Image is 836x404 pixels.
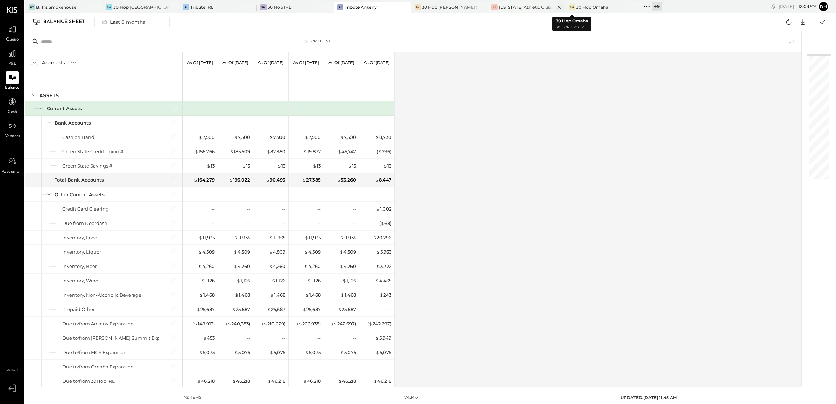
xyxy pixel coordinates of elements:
[340,349,344,355] span: $
[62,320,134,327] div: Due to/from Ankeny Expansion
[379,220,391,227] div: ( 68 )
[303,378,307,384] span: $
[232,306,236,312] span: $
[317,220,321,227] div: --
[282,220,285,227] div: --
[303,306,306,312] span: $
[369,321,373,326] span: $
[230,148,250,155] div: 185,509
[62,378,115,384] div: Due to/from 30Hop IRL
[270,349,274,355] span: $
[337,177,341,183] span: $
[234,134,238,140] span: $
[211,363,215,370] div: --
[818,1,829,12] button: Dh
[247,335,250,341] div: --
[113,4,169,10] div: 30 Hop [GEOGRAPHIC_DATA]
[338,148,356,155] div: 45,747
[62,263,97,270] div: Inventory, Beer
[375,177,391,183] div: 8,447
[499,4,551,10] div: [US_STATE] Athletic Club
[328,60,354,65] p: As of [DATE]
[234,263,250,270] div: 4,260
[305,292,321,298] div: 1,468
[272,278,276,283] span: $
[303,378,321,384] div: 46,218
[304,249,308,255] span: $
[415,4,421,10] div: 3H
[207,163,211,169] span: $
[55,177,104,183] div: Total Bank Accounts
[309,39,331,44] div: For Client
[267,148,285,155] div: 82,980
[236,278,240,283] span: $
[375,335,379,341] span: $
[341,292,345,298] span: $
[29,4,35,10] div: BT
[269,134,285,141] div: 7,500
[199,134,215,141] div: 7,500
[282,206,285,212] div: --
[569,4,575,10] div: 3H
[268,4,291,10] div: 30 Hop IRL
[8,61,16,67] span: P&L
[307,277,321,284] div: 1,126
[55,120,91,126] div: Bank Accounts
[364,60,390,65] p: As of [DATE]
[227,321,231,326] span: $
[39,92,59,99] div: ASSETS
[270,292,274,298] span: $
[556,24,588,30] p: 30 Hop Group
[376,263,391,270] div: 3,722
[345,4,377,10] div: Tribute Ankeny
[62,349,127,356] div: Due to/from MGS Expansion
[234,235,238,240] span: $
[266,177,270,183] span: $
[43,16,92,28] div: Balance Sheet
[270,292,285,298] div: 1,468
[62,220,107,227] div: Due from Doordash
[199,235,203,240] span: $
[353,220,356,227] div: --
[62,249,101,255] div: Inventory, Liquor
[277,163,285,169] div: 13
[229,177,250,183] div: 193,022
[183,4,189,10] div: TI
[62,134,94,141] div: Cash on Hand
[277,163,281,169] span: $
[234,349,238,355] span: $
[376,349,380,355] span: $
[247,220,250,227] div: --
[247,206,250,212] div: --
[268,378,285,384] div: 46,218
[268,378,271,384] span: $
[297,320,321,327] div: ( 202,938 )
[199,292,203,298] span: $
[62,148,123,155] div: Green State Credit Union #
[317,335,321,341] div: --
[340,134,356,141] div: 7,500
[194,177,215,183] div: 164,279
[2,169,23,175] span: Accountant
[197,378,215,384] div: 46,218
[62,306,95,313] div: Prepaid Other
[6,37,19,43] span: Queue
[234,263,238,269] span: $
[376,206,391,212] div: 1,002
[36,4,76,10] div: B. T.'s Smokehouse
[234,249,238,255] span: $
[337,177,356,183] div: 53,260
[194,321,198,326] span: $
[269,263,285,270] div: 4,260
[374,378,377,384] span: $
[236,277,250,284] div: 1,126
[388,306,391,313] div: --
[194,177,198,183] span: $
[0,71,24,91] a: Balance
[197,306,215,313] div: 25,687
[230,149,234,154] span: $
[305,134,309,140] span: $
[5,133,20,140] span: Vendors
[340,234,356,241] div: 11,935
[383,163,387,169] span: $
